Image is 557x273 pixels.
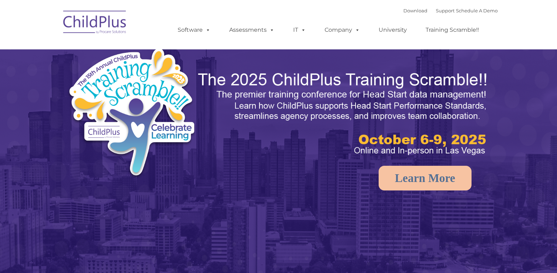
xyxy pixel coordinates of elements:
img: ChildPlus by Procare Solutions [60,6,130,41]
a: Download [403,8,427,13]
a: University [372,23,414,37]
a: Schedule A Demo [456,8,498,13]
a: Learn More [379,166,472,190]
a: Company [318,23,367,37]
a: Training Scramble!! [419,23,486,37]
a: Support [436,8,455,13]
font: | [403,8,498,13]
a: Assessments [222,23,282,37]
a: Software [171,23,218,37]
a: IT [286,23,313,37]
